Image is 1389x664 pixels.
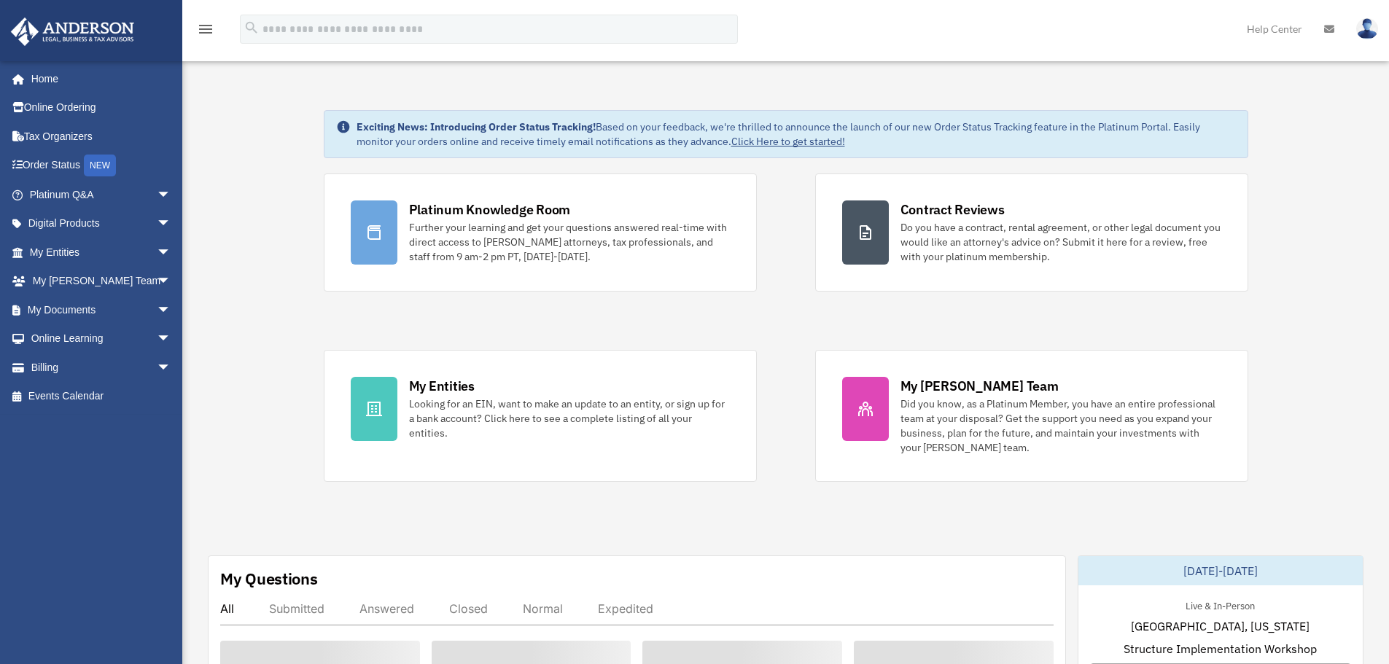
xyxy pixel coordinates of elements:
i: search [244,20,260,36]
a: Contract Reviews Do you have a contract, rental agreement, or other legal document you would like... [815,173,1248,292]
a: Online Ordering [10,93,193,122]
div: Answered [359,601,414,616]
a: Billingarrow_drop_down [10,353,193,382]
span: arrow_drop_down [157,267,186,297]
div: My [PERSON_NAME] Team [900,377,1059,395]
a: Tax Organizers [10,122,193,151]
a: Click Here to get started! [731,135,845,148]
a: My Entities Looking for an EIN, want to make an update to an entity, or sign up for a bank accoun... [324,350,757,482]
div: My Questions [220,568,318,590]
div: Further your learning and get your questions answered real-time with direct access to [PERSON_NAM... [409,220,730,264]
a: menu [197,26,214,38]
a: Online Learningarrow_drop_down [10,324,193,354]
div: Normal [523,601,563,616]
div: Looking for an EIN, want to make an update to an entity, or sign up for a bank account? Click her... [409,397,730,440]
a: My Documentsarrow_drop_down [10,295,193,324]
a: Home [10,64,186,93]
a: My Entitiesarrow_drop_down [10,238,193,267]
span: arrow_drop_down [157,238,186,267]
a: Platinum Q&Aarrow_drop_down [10,180,193,209]
div: My Entities [409,377,475,395]
span: arrow_drop_down [157,180,186,210]
div: NEW [84,155,116,176]
span: Structure Implementation Workshop [1124,640,1317,657]
a: Events Calendar [10,382,193,411]
span: arrow_drop_down [157,209,186,239]
strong: Exciting News: Introducing Order Status Tracking! [357,120,596,133]
div: Expedited [598,601,653,616]
div: Did you know, as a Platinum Member, you have an entire professional team at your disposal? Get th... [900,397,1221,455]
i: menu [197,20,214,38]
div: Closed [449,601,488,616]
div: Platinum Knowledge Room [409,200,571,219]
img: Anderson Advisors Platinum Portal [7,17,139,46]
div: Live & In-Person [1174,597,1267,612]
span: arrow_drop_down [157,324,186,354]
div: All [220,601,234,616]
img: User Pic [1356,18,1378,39]
a: My [PERSON_NAME] Team Did you know, as a Platinum Member, you have an entire professional team at... [815,350,1248,482]
div: Do you have a contract, rental agreement, or other legal document you would like an attorney's ad... [900,220,1221,264]
div: Submitted [269,601,324,616]
div: [DATE]-[DATE] [1078,556,1363,585]
a: Order StatusNEW [10,151,193,181]
a: Platinum Knowledge Room Further your learning and get your questions answered real-time with dire... [324,173,757,292]
a: My [PERSON_NAME] Teamarrow_drop_down [10,267,193,296]
div: Based on your feedback, we're thrilled to announce the launch of our new Order Status Tracking fe... [357,120,1236,149]
span: arrow_drop_down [157,295,186,325]
span: [GEOGRAPHIC_DATA], [US_STATE] [1131,617,1310,635]
span: arrow_drop_down [157,353,186,383]
div: Contract Reviews [900,200,1005,219]
a: Digital Productsarrow_drop_down [10,209,193,238]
